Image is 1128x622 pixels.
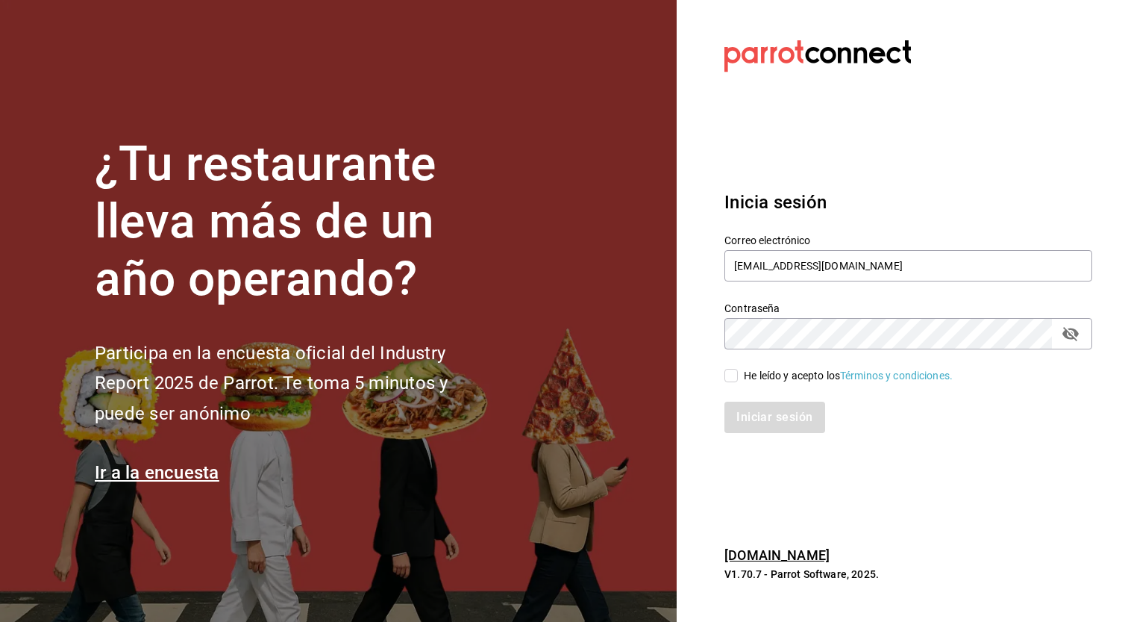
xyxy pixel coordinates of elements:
a: Ir a la encuesta [95,462,219,483]
h2: Participa en la encuesta oficial del Industry Report 2025 de Parrot. Te toma 5 minutos y puede se... [95,338,498,429]
h1: ¿Tu restaurante lleva más de un año operando? [95,136,498,308]
h3: Inicia sesión [724,189,1092,216]
div: He leído y acepto los [744,368,953,384]
label: Contraseña [724,303,1092,314]
input: Ingresa tu correo electrónico [724,250,1092,282]
button: passwordField [1058,321,1083,346]
p: V1.70.7 - Parrot Software, 2025. [724,567,1092,582]
a: Términos y condiciones. [840,370,953,382]
a: [DOMAIN_NAME] [724,547,830,563]
label: Correo electrónico [724,235,1092,246]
